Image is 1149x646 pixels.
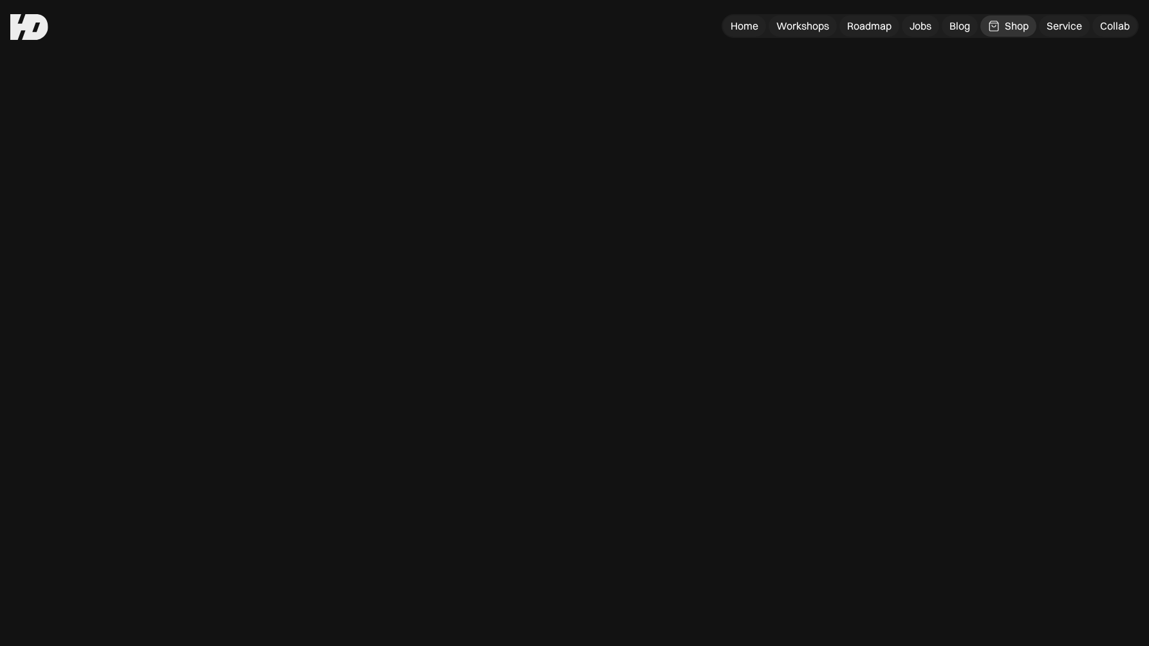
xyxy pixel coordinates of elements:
[731,19,758,33] div: Home
[723,15,766,37] a: Home
[1005,19,1029,33] div: Shop
[1092,15,1137,37] a: Collab
[910,19,931,33] div: Jobs
[839,15,899,37] a: Roadmap
[942,15,978,37] a: Blog
[949,19,970,33] div: Blog
[1039,15,1090,37] a: Service
[1100,19,1130,33] div: Collab
[980,15,1036,37] a: Shop
[769,15,837,37] a: Workshops
[847,19,892,33] div: Roadmap
[1047,19,1082,33] div: Service
[902,15,939,37] a: Jobs
[776,19,829,33] div: Workshops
